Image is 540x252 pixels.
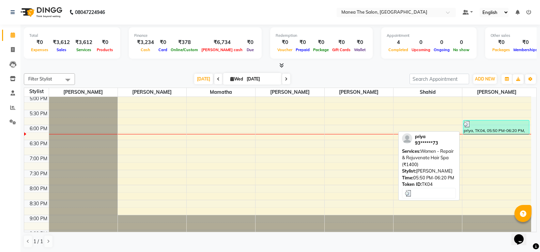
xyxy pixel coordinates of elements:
span: Wallet [352,47,367,52]
div: ₹6,734 [200,39,244,46]
span: [PERSON_NAME] [256,88,324,97]
img: profile [402,133,412,144]
span: [DATE] [194,74,213,84]
img: logo [17,3,64,22]
div: ₹0 [157,39,169,46]
span: Packages [491,47,512,52]
iframe: chat widget [511,225,533,245]
span: priya [415,134,426,139]
div: ₹0 [276,39,294,46]
span: ADD NEW [475,76,495,81]
div: 7:30 PM [28,170,49,177]
span: [PERSON_NAME] [462,88,531,97]
span: Voucher [276,47,294,52]
span: Due [245,47,256,52]
span: Gift Cards [330,47,352,52]
div: ₹0 [95,39,115,46]
div: 5:30 PM [28,110,49,117]
div: 8:00 PM [28,185,49,192]
span: Prepaid [294,47,311,52]
span: Wed [229,76,245,81]
span: Stylist: [402,168,416,174]
input: 2025-10-15 [245,74,279,84]
div: ₹3,612 [73,39,95,46]
div: priya, TK04, 05:50 PM-06:20 PM, Women - Repair & Rejuvenate Hair Spa (₹1400) [463,120,529,134]
div: 9:00 PM [28,215,49,222]
div: Total [29,33,115,39]
div: Appointment [387,33,471,39]
span: [PERSON_NAME] [49,88,118,97]
div: 8:30 PM [28,200,49,207]
div: 7:00 PM [28,155,49,162]
div: 0 [432,39,451,46]
input: Search Appointment [410,74,469,84]
div: Redemption [276,33,367,39]
div: 6:00 PM [28,125,49,132]
div: ₹0 [491,39,512,46]
span: Cash [139,47,152,52]
span: Services [75,47,93,52]
span: Women - Repair & Rejuvenate Hair Spa (₹1400) [402,148,454,167]
span: Sales [55,47,68,52]
span: Card [157,47,169,52]
div: [PERSON_NAME] [402,168,456,175]
span: Package [311,47,330,52]
div: 4 [387,39,410,46]
div: 9:30 PM [28,230,49,237]
span: Filter Stylist [28,76,52,81]
div: ₹378 [169,39,200,46]
div: ₹0 [352,39,367,46]
div: ₹0 [294,39,311,46]
span: Memberships [512,47,539,52]
span: Expenses [29,47,50,52]
div: ₹3,612 [50,39,73,46]
div: 0 [451,39,471,46]
span: [PERSON_NAME] [118,88,186,97]
span: Time: [402,175,413,180]
span: [PERSON_NAME] cash [200,47,244,52]
span: Upcoming [410,47,432,52]
span: Ongoing [432,47,451,52]
button: ADD NEW [473,74,497,84]
span: Shahid [394,88,462,97]
span: Mamatha [187,88,255,97]
div: ₹3,234 [134,39,157,46]
div: Finance [134,33,256,39]
div: TK04 [402,181,456,188]
span: Completed [387,47,410,52]
span: Online/Custom [169,47,200,52]
span: [PERSON_NAME] [325,88,393,97]
div: 0 [410,39,432,46]
div: ₹0 [29,39,50,46]
div: 5:00 PM [28,95,49,102]
div: 6:30 PM [28,140,49,147]
span: 1 / 1 [33,238,43,245]
div: ₹0 [311,39,330,46]
div: Stylist [24,88,49,95]
b: 08047224946 [75,3,105,22]
div: ₹0 [330,39,352,46]
span: No show [451,47,471,52]
div: 05:50 PM-06:20 PM [402,175,456,181]
span: Token ID: [402,181,422,187]
div: ₹0 [512,39,539,46]
div: ₹0 [244,39,256,46]
span: Services: [402,148,420,154]
span: Products [95,47,115,52]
